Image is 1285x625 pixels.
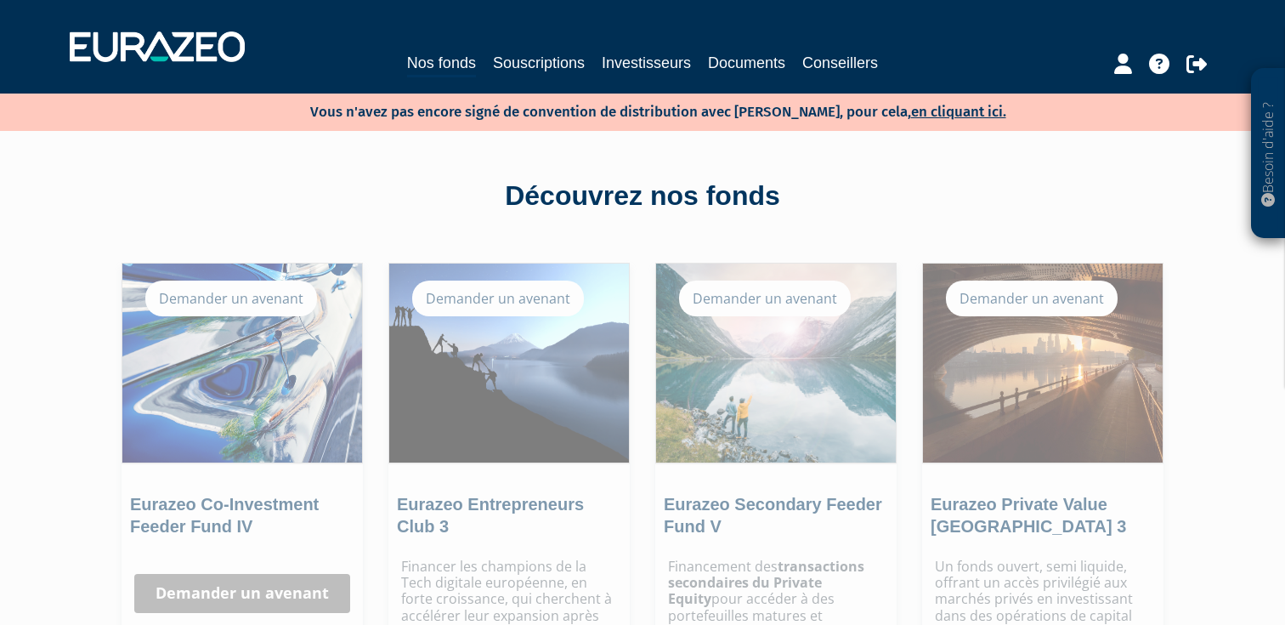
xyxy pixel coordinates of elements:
p: Vous n'avez pas encore signé de convention de distribution avec [PERSON_NAME], pour cela, [261,98,1006,122]
img: Eurazeo Private Value Europe 3 [923,264,1163,463]
a: Eurazeo Private Value [GEOGRAPHIC_DATA] 3 [931,495,1126,536]
a: Eurazeo Co-Investment Feeder Fund IV [130,495,319,536]
strong: transactions secondaires du Private Equity [668,557,864,608]
a: Documents [708,51,785,75]
p: Besoin d'aide ? [1259,77,1278,230]
div: Demander un avenant [946,281,1118,316]
img: Eurazeo Co-Investment Feeder Fund IV [122,264,362,463]
a: Nos fonds [407,51,476,77]
a: en cliquant ici. [911,103,1006,121]
img: 1732889491-logotype_eurazeo_blanc_rvb.png [70,31,245,62]
a: Eurazeo Entrepreneurs Club 3 [397,495,584,536]
a: Investisseurs [602,51,691,75]
img: Eurazeo Entrepreneurs Club 3 [389,264,629,463]
div: Demander un avenant [145,281,317,316]
a: Conseillers [802,51,878,75]
a: Demander un avenant [134,574,350,613]
img: Eurazeo Secondary Feeder Fund V [656,264,896,463]
div: Demander un avenant [679,281,851,316]
a: Souscriptions [493,51,585,75]
div: Demander un avenant [412,281,584,316]
div: Découvrez nos fonds [158,177,1127,216]
a: Eurazeo Secondary Feeder Fund V [664,495,882,536]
